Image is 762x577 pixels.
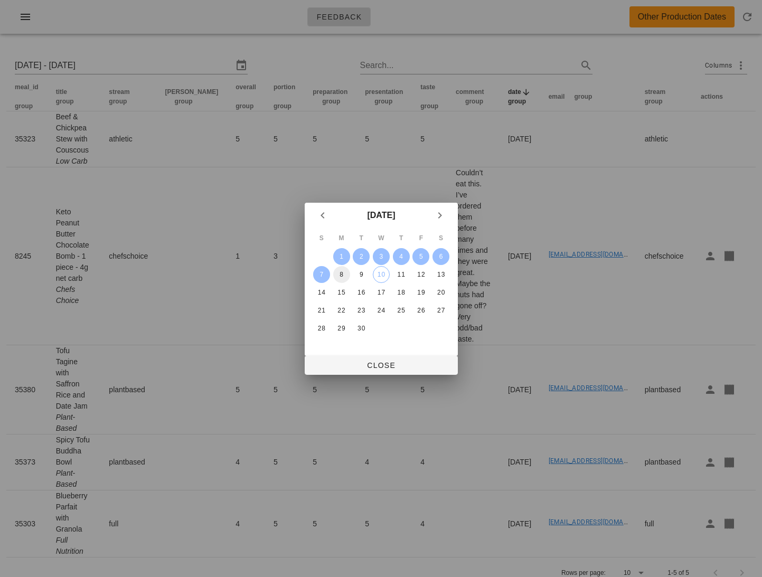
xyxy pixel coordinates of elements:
div: 11 [392,271,409,278]
div: 4 [392,253,409,260]
div: 6 [432,253,449,260]
div: 16 [353,289,370,296]
button: 21 [313,302,330,319]
button: 8 [333,266,350,283]
button: 28 [313,320,330,337]
button: 9 [353,266,370,283]
th: S [312,229,331,247]
button: 14 [313,284,330,301]
th: W [372,229,391,247]
button: Next month [430,206,449,225]
div: 23 [353,307,370,314]
div: 2 [353,253,370,260]
div: 3 [372,253,389,260]
div: 29 [333,325,350,332]
button: 20 [432,284,449,301]
button: 1 [333,248,350,265]
div: 9 [353,271,370,278]
th: F [411,229,430,247]
button: 24 [372,302,389,319]
button: [DATE] [363,205,399,226]
div: 17 [372,289,389,296]
button: 26 [412,302,429,319]
button: 19 [412,284,429,301]
div: 26 [412,307,429,314]
div: 8 [333,271,350,278]
div: 28 [313,325,330,332]
button: 25 [392,302,409,319]
button: 18 [392,284,409,301]
div: 24 [372,307,389,314]
div: 7 [313,271,330,278]
div: 30 [353,325,370,332]
button: Previous month [313,206,332,225]
button: 22 [333,302,350,319]
div: 1 [333,253,350,260]
div: 12 [412,271,429,278]
button: 12 [412,266,429,283]
button: 23 [353,302,370,319]
div: 27 [432,307,449,314]
button: 6 [432,248,449,265]
button: 3 [372,248,389,265]
button: 2 [353,248,370,265]
button: 17 [372,284,389,301]
span: Close [313,361,449,370]
th: S [431,229,450,247]
button: 4 [392,248,409,265]
button: 16 [353,284,370,301]
button: 15 [333,284,350,301]
div: 13 [432,271,449,278]
div: 10 [373,271,389,278]
th: T [391,229,410,247]
div: 25 [392,307,409,314]
th: M [332,229,351,247]
div: 20 [432,289,449,296]
div: 14 [313,289,330,296]
button: 30 [353,320,370,337]
div: 19 [412,289,429,296]
th: T [352,229,371,247]
button: 13 [432,266,449,283]
button: 10 [372,266,389,283]
button: 7 [313,266,330,283]
div: 21 [313,307,330,314]
div: 15 [333,289,350,296]
button: 5 [412,248,429,265]
button: 29 [333,320,350,337]
div: 18 [392,289,409,296]
div: 22 [333,307,350,314]
button: 11 [392,266,409,283]
button: Close [305,356,458,375]
button: 27 [432,302,449,319]
div: 5 [412,253,429,260]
